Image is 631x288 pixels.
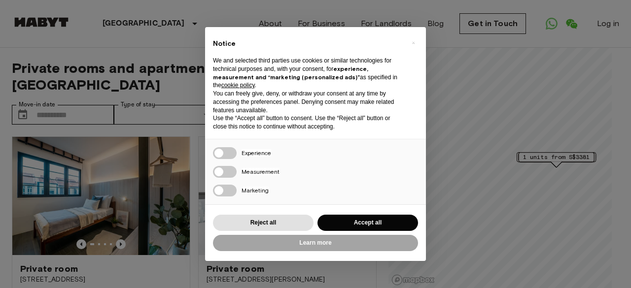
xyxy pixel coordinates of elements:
[317,215,418,231] button: Accept all
[242,168,280,175] span: Measurement
[213,114,402,131] p: Use the “Accept all” button to consent. Use the “Reject all” button or close this notice to conti...
[213,57,402,90] p: We and selected third parties use cookies or similar technologies for technical purposes and, wit...
[213,65,368,81] strong: experience, measurement and “marketing (personalized ads)”
[213,235,418,251] button: Learn more
[213,90,402,114] p: You can freely give, deny, or withdraw your consent at any time by accessing the preferences pane...
[242,149,271,157] span: Experience
[213,215,314,231] button: Reject all
[242,187,269,194] span: Marketing
[405,35,421,51] button: Close this notice
[221,82,255,89] a: cookie policy
[412,37,415,49] span: ×
[213,39,402,49] h2: Notice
